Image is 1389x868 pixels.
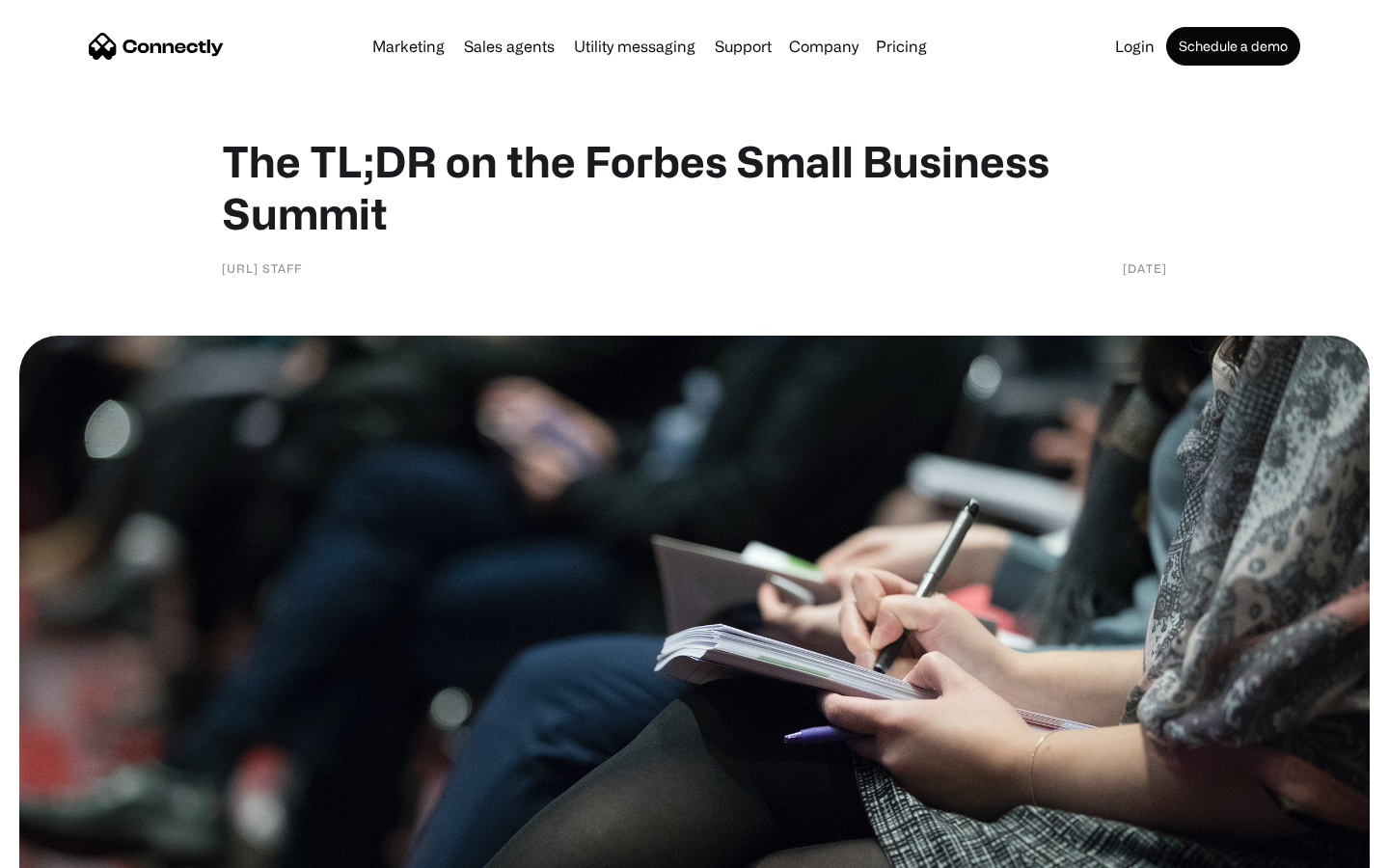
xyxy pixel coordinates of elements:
[789,33,858,60] div: Company
[868,39,935,54] a: Pricing
[222,135,1167,239] h1: The TL;DR on the Forbes Small Business Summit
[566,39,703,54] a: Utility messaging
[707,39,779,54] a: Support
[1107,39,1162,54] a: Login
[222,258,302,278] div: [URL] Staff
[1166,27,1300,66] a: Schedule a demo
[365,39,452,54] a: Marketing
[39,834,116,861] ul: Language list
[456,39,562,54] a: Sales agents
[1123,258,1167,278] div: [DATE]
[19,834,116,861] aside: Language selected: English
